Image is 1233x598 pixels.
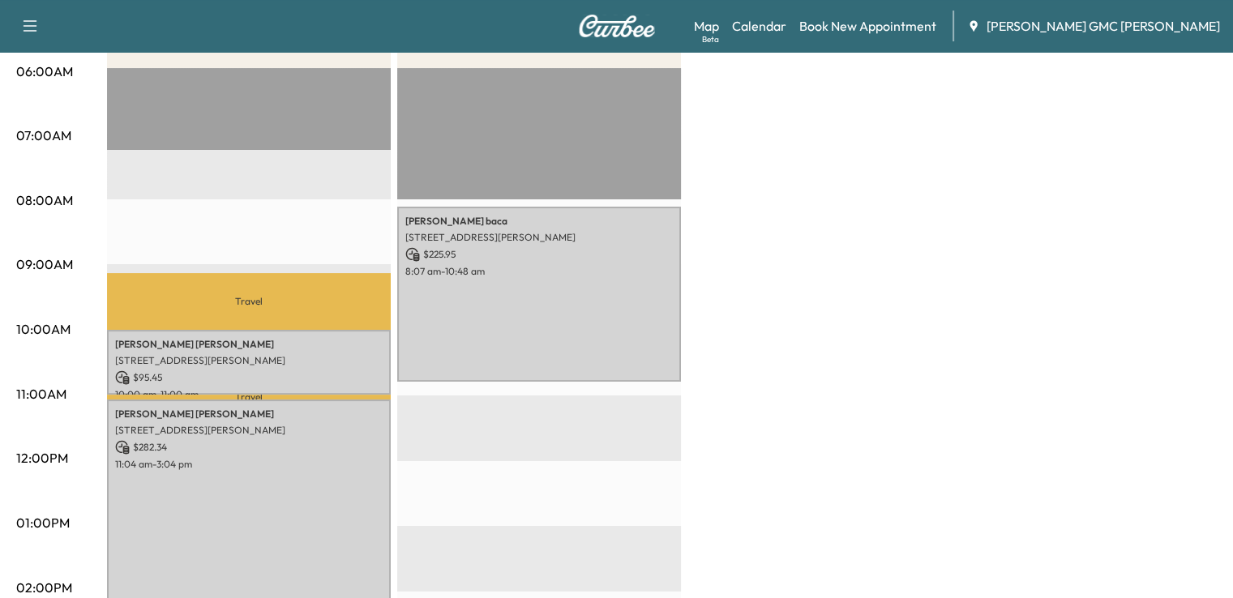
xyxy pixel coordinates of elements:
[16,254,73,274] p: 09:00AM
[405,231,673,244] p: [STREET_ADDRESS][PERSON_NAME]
[16,384,66,404] p: 11:00AM
[16,62,73,81] p: 06:00AM
[405,215,673,228] p: [PERSON_NAME] baca
[115,424,383,437] p: [STREET_ADDRESS][PERSON_NAME]
[115,458,383,471] p: 11:04 am - 3:04 pm
[115,370,383,385] p: $ 95.45
[405,247,673,262] p: $ 225.95
[16,126,71,145] p: 07:00AM
[799,16,936,36] a: Book New Appointment
[16,319,71,339] p: 10:00AM
[405,265,673,278] p: 8:07 am - 10:48 am
[115,388,383,401] p: 10:00 am - 11:00 am
[107,273,391,330] p: Travel
[732,16,786,36] a: Calendar
[16,513,70,532] p: 01:00PM
[115,338,383,351] p: [PERSON_NAME] [PERSON_NAME]
[578,15,656,37] img: Curbee Logo
[115,440,383,455] p: $ 282.34
[115,408,383,421] p: [PERSON_NAME] [PERSON_NAME]
[702,33,719,45] div: Beta
[16,578,72,597] p: 02:00PM
[115,354,383,367] p: [STREET_ADDRESS][PERSON_NAME]
[16,448,68,468] p: 12:00PM
[16,190,73,210] p: 08:00AM
[694,16,719,36] a: MapBeta
[987,16,1220,36] span: [PERSON_NAME] GMC [PERSON_NAME]
[107,395,391,399] p: Travel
